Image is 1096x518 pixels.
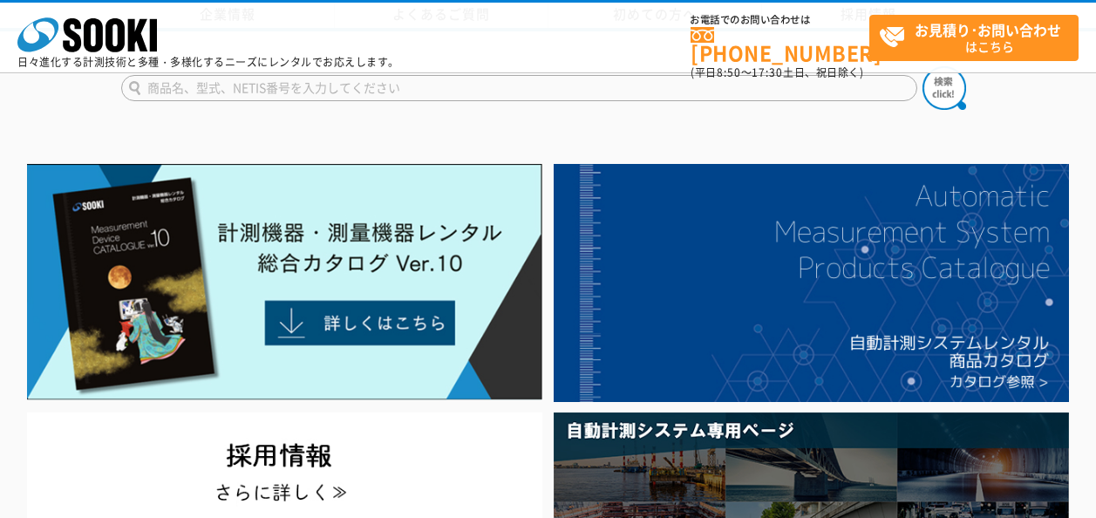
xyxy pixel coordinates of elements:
span: (平日 ～ 土日、祝日除く) [691,65,863,80]
strong: お見積り･お問い合わせ [915,19,1061,40]
a: お見積り･お問い合わせはこちら [869,15,1079,61]
img: Catalog Ver10 [27,164,542,400]
img: 自動計測システムカタログ [554,164,1069,402]
span: 17:30 [752,65,783,80]
a: [PHONE_NUMBER] [691,27,869,63]
span: 8:50 [717,65,741,80]
span: お電話でのお問い合わせは [691,15,869,25]
img: btn_search.png [922,66,966,110]
span: はこちら [879,16,1078,59]
input: 商品名、型式、NETIS番号を入力してください [121,75,917,101]
p: 日々進化する計測技術と多種・多様化するニーズにレンタルでお応えします。 [17,57,399,67]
